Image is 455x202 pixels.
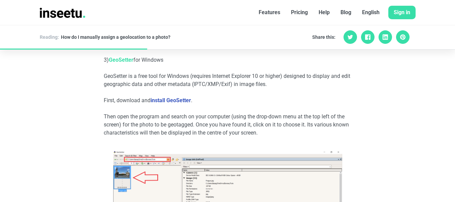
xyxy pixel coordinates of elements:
[104,56,352,64] p: 3) for Windows
[335,6,357,19] a: Blog
[388,6,416,19] a: Sign in
[151,97,191,104] a: install GeoSetter
[104,113,352,137] p: Then open the program and search on your computer (using the drop-down menu at the top left of th...
[40,8,86,18] img: INSEETU
[340,9,351,16] font: Blog
[357,6,385,19] a: English
[319,9,330,16] font: Help
[104,72,352,88] p: GeoSetter is a free tool for Windows (requires Internet Explorer 10 or higher) designed to displa...
[40,34,59,40] div: Reading:
[61,34,170,40] div: How do I manually assign a geolocation to a photo?
[313,6,335,19] a: Help
[109,57,133,63] a: GeoSetter
[286,6,313,19] a: Pricing
[253,6,286,19] a: Features
[394,9,410,16] font: Sign in
[291,9,308,16] font: Pricing
[104,96,352,105] p: First, download and .
[259,9,280,16] font: Features
[312,34,335,40] span: Share this:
